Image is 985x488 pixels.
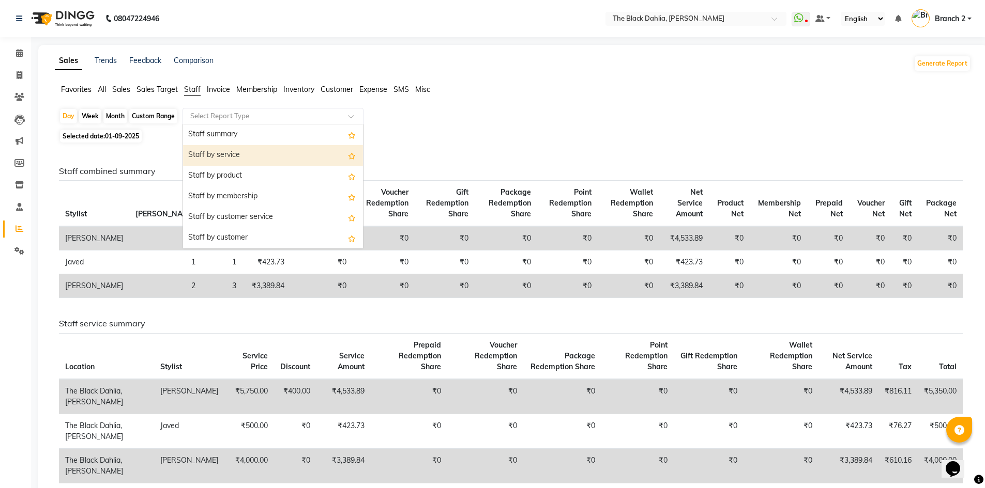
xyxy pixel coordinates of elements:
[819,379,878,414] td: ₹4,533.89
[321,85,353,94] span: Customer
[758,198,801,218] span: Membership Net
[891,250,918,274] td: ₹0
[611,187,653,218] span: Wallet Redemption Share
[61,85,92,94] span: Favorites
[659,274,709,298] td: ₹3,389.84
[598,250,659,274] td: ₹0
[353,250,415,274] td: ₹0
[236,85,277,94] span: Membership
[659,226,709,250] td: ₹4,533.89
[674,379,744,414] td: ₹0
[415,226,475,250] td: ₹0
[154,414,224,448] td: Javed
[59,226,129,250] td: [PERSON_NAME]
[243,274,291,298] td: ₹3,389.84
[316,414,371,448] td: ₹423.73
[523,414,601,448] td: ₹0
[202,250,243,274] td: 1
[709,226,750,250] td: ₹0
[674,448,744,483] td: ₹0
[537,250,598,274] td: ₹0
[415,85,430,94] span: Misc
[415,274,475,298] td: ₹0
[918,274,963,298] td: ₹0
[598,274,659,298] td: ₹0
[878,414,918,448] td: ₹76.27
[674,414,744,448] td: ₹0
[489,187,531,218] span: Package Redemption Share
[878,379,918,414] td: ₹816.11
[878,448,918,483] td: ₹610.16
[224,379,275,414] td: ₹5,750.00
[98,85,106,94] span: All
[202,274,243,298] td: 3
[26,4,97,33] img: logo
[371,448,447,483] td: ₹0
[832,351,872,371] span: Net Service Amount
[95,56,117,65] a: Trends
[103,109,127,123] div: Month
[399,340,441,371] span: Prepaid Redemption Share
[939,362,957,371] span: Total
[274,414,316,448] td: ₹0
[154,448,224,483] td: [PERSON_NAME]
[709,274,750,298] td: ₹0
[59,448,154,483] td: The Black Dahlia, [PERSON_NAME]
[112,85,130,94] span: Sales
[174,56,214,65] a: Comparison
[348,129,356,141] span: Add this report to Favorites List
[857,198,885,218] span: Voucher Net
[348,191,356,203] span: Add this report to Favorites List
[770,340,812,371] span: Wallet Redemption Share
[659,250,709,274] td: ₹423.73
[183,166,363,186] div: Staff by product
[359,85,387,94] span: Expense
[625,340,668,371] span: Point Redemption Share
[918,448,963,483] td: ₹4,000.00
[59,166,963,176] h6: Staff combined summary
[447,379,524,414] td: ₹0
[601,379,674,414] td: ₹0
[274,379,316,414] td: ₹400.00
[918,250,963,274] td: ₹0
[601,414,674,448] td: ₹0
[680,351,737,371] span: Gift Redemption Share
[137,85,178,94] span: Sales Target
[65,362,95,371] span: Location
[523,379,601,414] td: ₹0
[207,85,230,94] span: Invoice
[899,198,912,218] span: Gift Net
[291,274,353,298] td: ₹0
[523,448,601,483] td: ₹0
[849,250,891,274] td: ₹0
[676,187,703,218] span: Net Service Amount
[415,250,475,274] td: ₹0
[183,124,363,145] div: Staff summary
[371,414,447,448] td: ₹0
[750,274,807,298] td: ₹0
[59,274,129,298] td: [PERSON_NAME]
[819,448,878,483] td: ₹3,389.84
[129,109,177,123] div: Custom Range
[750,250,807,274] td: ₹0
[129,56,161,65] a: Feedback
[348,211,356,224] span: Add this report to Favorites List
[129,250,202,274] td: 1
[183,228,363,248] div: Staff by customer
[224,448,275,483] td: ₹4,000.00
[338,351,365,371] span: Service Amount
[316,448,371,483] td: ₹3,389.84
[59,250,129,274] td: Javed
[819,414,878,448] td: ₹423.73
[243,351,268,371] span: Service Price
[183,207,363,228] div: Staff by customer service
[114,4,159,33] b: 08047224946
[849,274,891,298] td: ₹0
[371,379,447,414] td: ₹0
[291,250,353,274] td: ₹0
[59,414,154,448] td: The Black Dahlia, [PERSON_NAME]
[807,250,849,274] td: ₹0
[283,85,314,94] span: Inventory
[366,187,408,218] span: Voucher Redemption Share
[447,448,524,483] td: ₹0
